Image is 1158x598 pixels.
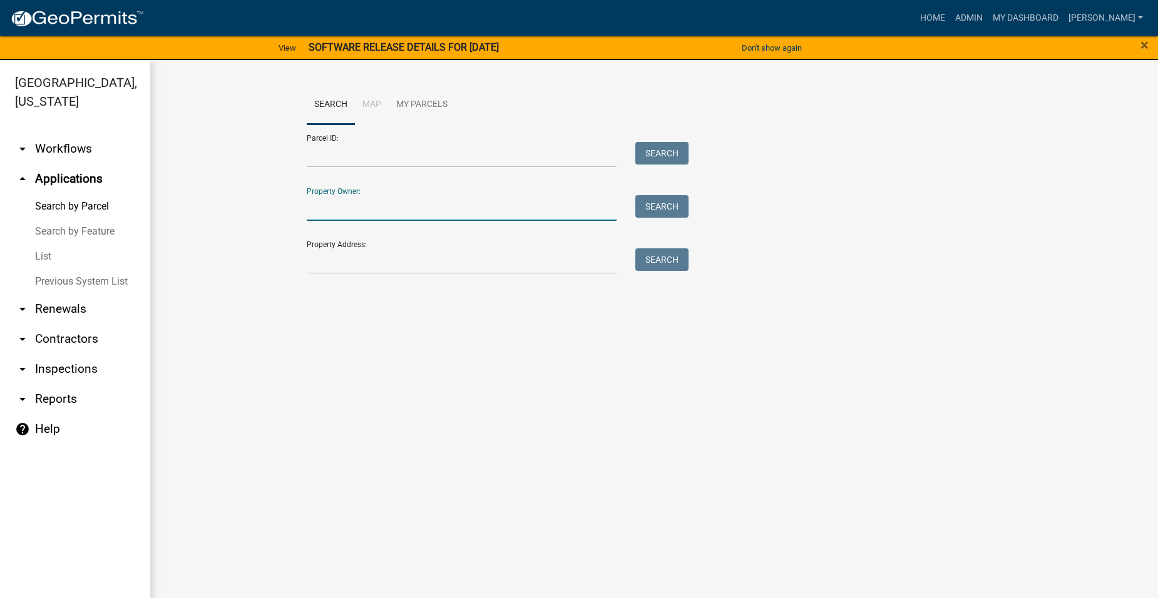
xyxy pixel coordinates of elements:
a: Admin [950,6,988,30]
strong: SOFTWARE RELEASE DETAILS FOR [DATE] [309,41,499,53]
button: Search [635,248,689,271]
a: My Parcels [389,85,455,125]
button: Search [635,142,689,165]
i: arrow_drop_down [15,392,30,407]
i: arrow_drop_up [15,171,30,186]
button: Close [1140,38,1149,53]
a: [PERSON_NAME] [1063,6,1148,30]
button: Don't show again [737,38,807,58]
i: arrow_drop_down [15,302,30,317]
i: arrow_drop_down [15,332,30,347]
i: arrow_drop_down [15,141,30,156]
a: Home [915,6,950,30]
button: Search [635,195,689,218]
a: Search [307,85,355,125]
span: × [1140,36,1149,54]
a: View [274,38,301,58]
i: arrow_drop_down [15,362,30,377]
a: My Dashboard [988,6,1063,30]
i: help [15,422,30,437]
